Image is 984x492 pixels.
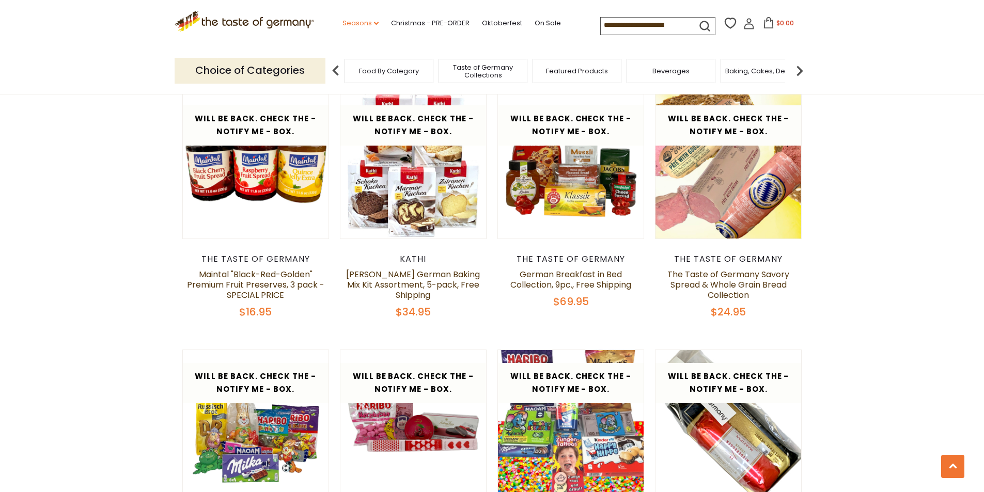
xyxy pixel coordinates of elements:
[359,67,419,75] a: Food By Category
[175,58,325,83] p: Choice of Categories
[340,254,487,264] div: Kathi
[187,268,324,301] a: Maintal "Black-Red-Golden" Premium Fruit Preserves, 3 pack - SPECIAL PRICE
[482,18,522,29] a: Oktoberfest
[535,18,561,29] a: On Sale
[340,92,487,239] img: Kathi German Baking Mix Kit Assortment, 5-pack, Free Shipping
[652,67,690,75] a: Beverages
[757,17,801,33] button: $0.00
[391,18,470,29] a: Christmas - PRE-ORDER
[655,92,802,239] img: The Taste of Germany Savory Spread & Whole Grain Bread Collection
[655,254,802,264] div: The Taste of Germany
[725,67,805,75] a: Baking, Cakes, Desserts
[711,305,746,319] span: $24.95
[183,92,329,239] img: Maintal "Black-Red-Golden" Premium Fruit Preserves, 3 pack - SPECIAL PRICE
[789,60,810,81] img: next arrow
[497,254,645,264] div: The Taste of Germany
[667,268,789,301] a: The Taste of Germany Savory Spread & Whole Grain Bread Collection
[325,60,346,81] img: previous arrow
[239,305,272,319] span: $16.95
[342,18,379,29] a: Seasons
[546,67,608,75] a: Featured Products
[346,268,480,301] a: [PERSON_NAME] German Baking Mix Kit Assortment, 5-pack, Free Shipping
[182,254,330,264] div: The Taste of Germany
[553,294,589,309] span: $69.95
[510,268,631,291] a: German Breakfast in Bed Collection, 9pc., Free Shipping
[498,92,644,239] img: German Breakfast in Bed Collection, 9pc., Free Shipping
[396,305,431,319] span: $34.95
[442,64,524,79] a: Taste of Germany Collections
[776,19,794,27] span: $0.00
